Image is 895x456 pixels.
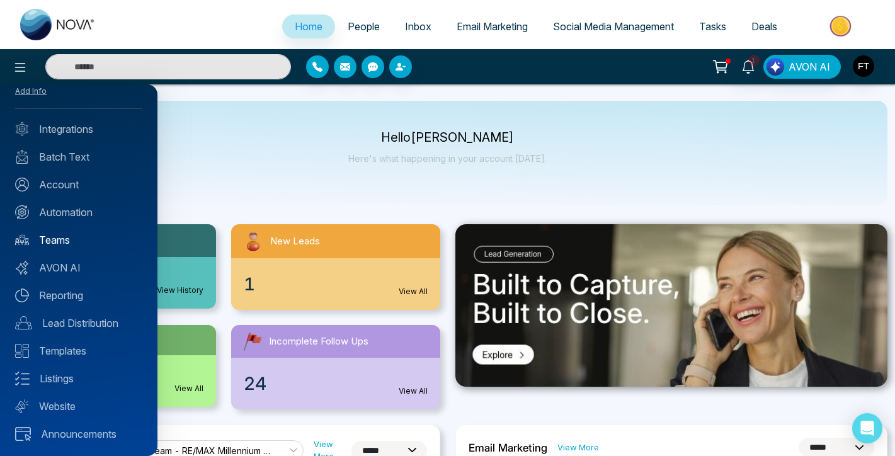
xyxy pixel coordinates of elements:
div: Open Intercom Messenger [852,413,882,443]
a: Reporting [15,288,142,303]
a: AVON AI [15,260,142,275]
a: Teams [15,232,142,248]
img: Integrated.svg [15,122,29,136]
img: Listings.svg [15,372,30,385]
a: Automation [15,205,142,220]
img: Avon-AI.svg [15,261,29,275]
a: Website [15,399,142,414]
img: team.svg [15,233,29,247]
a: Account [15,177,142,192]
img: Account.svg [15,178,29,191]
img: Website.svg [15,399,29,413]
img: Automation.svg [15,205,29,219]
img: batch_text_white.png [15,150,29,164]
a: Add Info [15,86,47,96]
img: Templates.svg [15,344,29,358]
img: announcements.svg [15,427,31,441]
a: Templates [15,343,142,358]
a: Batch Text [15,149,142,164]
a: Announcements [15,426,142,442]
img: Lead-dist.svg [15,316,32,330]
a: Listings [15,371,142,386]
a: Integrations [15,122,142,137]
a: Lead Distribution [15,316,142,331]
img: Reporting.svg [15,288,29,302]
